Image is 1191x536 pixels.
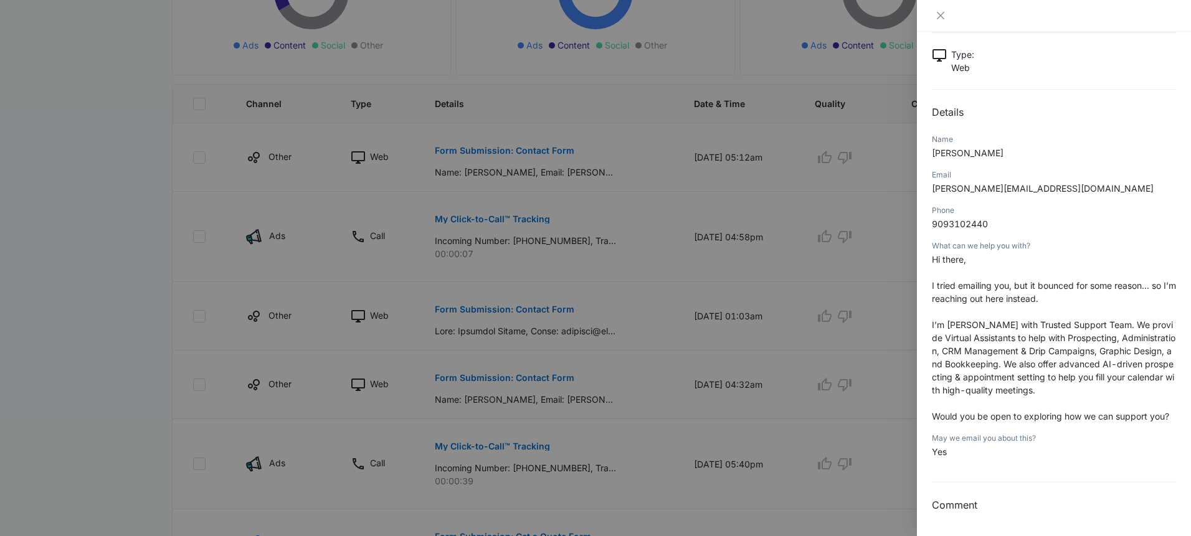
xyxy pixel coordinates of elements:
div: Phone [932,205,1176,216]
span: close [936,11,946,21]
h3: Comment [932,497,1176,512]
p: Web [951,61,974,74]
span: I tried emailing you, but it bounced for some reason... so I’m reaching out here instead. [932,280,1176,304]
button: Close [932,10,949,21]
span: Would you be open to exploring how we can support you? [932,411,1169,421]
span: [PERSON_NAME][EMAIL_ADDRESS][DOMAIN_NAME] [932,183,1154,194]
div: May we email you about this? [932,433,1176,444]
span: I’m [PERSON_NAME] with Trusted Support Team. We provide Virtual Assistants to help with Prospecti... [932,319,1175,395]
div: What can we help you with? [932,240,1176,252]
span: Yes [932,446,947,457]
span: [PERSON_NAME] [932,148,1004,158]
div: Email [932,169,1176,181]
span: 9093102440 [932,219,988,229]
h2: Details [932,105,1176,120]
span: Hi there, [932,254,966,265]
p: Type : [951,48,974,61]
div: Name [932,134,1176,145]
